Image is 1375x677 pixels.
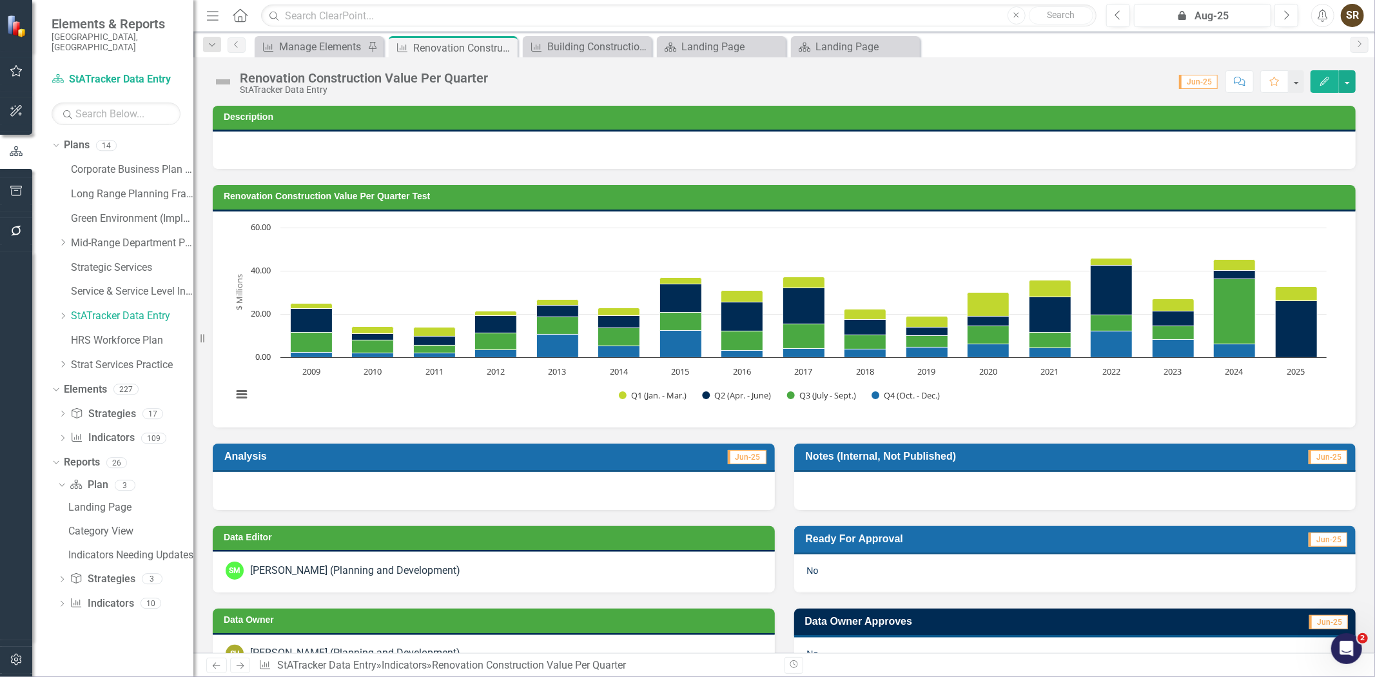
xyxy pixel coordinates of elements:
a: Building Construction Value Per Quarter [526,39,648,55]
path: 2014, 5.62. Q2 (Apr. - June). [598,315,640,328]
div: Landing Page [815,39,917,55]
path: 2009, 11.09. Q2 (Apr. - June). [291,308,333,332]
text: 2020 [979,366,997,377]
div: 3 [142,574,162,585]
path: 2025, 26. Q2 (Apr. - June). [1276,300,1318,357]
path: 2022, 22.81. Q2 (Apr. - June). [1091,265,1133,315]
path: 2009, 2.27. Q4 (Oct. - Dec.). [291,352,333,357]
div: Manage Elements [279,39,364,55]
div: 109 [141,433,166,444]
path: 2009, 2.14. Q1 (Jan. - Mar.). [291,303,333,308]
path: 2015, 13.1. Q2 (Apr. - June). [660,284,702,312]
a: Corporate Business Plan ([DATE]-[DATE]) [71,162,193,177]
path: 2024, 30.38. Q3 (July - Sept.). [1214,279,1256,344]
a: Long Range Planning Framework [71,187,193,202]
div: StATracker Data Entry [240,85,488,95]
text: 2011 [425,366,444,377]
a: Landing Page [660,39,783,55]
text: 2015 [672,366,690,377]
path: 2020, 11.09. Q1 (Jan. - Mar.). [968,292,1009,316]
text: Q4 (Oct. - Dec.) [884,389,940,401]
text: 2013 [549,366,567,377]
div: 227 [113,384,139,395]
div: Renovation Construction Value Per Quarter [413,40,514,56]
text: Q1 (Jan. - Mar.) [631,389,687,401]
path: 2012, 3.43. Q4 (Oct. - Dec.). [475,349,517,357]
span: No [807,649,819,659]
path: 2020, 4.44. Q2 (Apr. - June). [968,316,1009,326]
path: 2015, 2.92. Q1 (Jan. - Mar.). [660,277,702,284]
span: Jun-25 [728,450,766,464]
text: 0.00 [255,351,271,362]
a: Service & Service Level Inventory [71,284,193,299]
button: Show Q1 (Jan. - Mar.) [619,390,688,401]
a: StATracker Data Entry [71,309,193,324]
span: Jun-25 [1309,615,1348,629]
div: Landing Page [68,502,193,513]
path: 2023, 6.92. Q2 (Apr. - June). [1153,311,1195,326]
path: 2011, 3.71. Q3 (July - Sept.). [414,345,456,353]
small: [GEOGRAPHIC_DATA], [GEOGRAPHIC_DATA] [52,32,180,53]
path: 2015, 8.24. Q3 (July - Sept.). [660,312,702,330]
text: 2024 [1225,366,1244,377]
path: 2022, 11.99. Q4 (Oct. - Dec.). [1091,331,1133,357]
path: 2023, 6.31. Q3 (July - Sept.). [1153,326,1195,339]
path: 2010, 6.05. Q3 (July - Sept.). [352,340,394,353]
path: 2012, 8.1. Q2 (Apr. - June). [475,315,517,333]
a: Category View [65,521,193,542]
text: 2021 [1040,366,1058,377]
text: 60.00 [251,221,271,233]
h3: Analysis [224,450,504,462]
div: SH [226,645,244,663]
a: Manage Elements [258,39,364,55]
a: Indicators Needing Updates [65,545,193,565]
path: 2012, 2.18. Q1 (Jan. - Mar.). [475,311,517,315]
text: 2018 [856,366,874,377]
a: Strategic Services [71,260,193,275]
path: 2011, 1.91. Q4 (Oct. - Dec.). [414,353,456,357]
path: 2009, 9.31. Q3 (July - Sept.). [291,332,333,352]
h3: Notes (Internal, Not Published) [806,450,1235,462]
span: Jun-25 [1179,75,1218,89]
path: 2010, 2.97. Q2 (Apr. - June). [352,333,394,340]
div: Indicators Needing Updates [68,549,193,561]
path: 2021, 7.1. Q3 (July - Sept.). [1029,332,1071,348]
path: 2022, 3.4. Q1 (Jan. - Mar.). [1091,258,1133,265]
span: Elements & Reports [52,16,180,32]
path: 2017, 11.47. Q3 (July - Sept.). [783,324,825,348]
path: 2024, 3.61. Q2 (Apr. - June). [1214,270,1256,279]
text: 20.00 [251,308,271,319]
input: Search Below... [52,103,180,125]
a: HRS Workforce Plan [71,333,193,348]
div: Chart. Highcharts interactive chart. [226,221,1343,415]
span: No [807,565,819,576]
path: 2010, 3.34. Q1 (Jan. - Mar.). [352,326,394,333]
path: 2017, 5.22. Q1 (Jan. - Mar.). [783,277,825,288]
text: 2009 [302,366,320,377]
g: Q2 (Apr. - June), bar series 2 of 4 with 17 bars. [291,265,1318,357]
text: 2022 [1102,366,1120,377]
span: 2 [1358,633,1368,643]
div: Aug-25 [1138,8,1267,24]
a: Green Environment (Implementation) [71,211,193,226]
text: 2014 [610,366,629,377]
path: 2018, 7.16. Q2 (Apr. - June). [844,319,886,335]
path: 2021, 16.39. Q2 (Apr. - June). [1029,297,1071,332]
text: 2012 [487,366,505,377]
path: 2025, 6.7. Q1 (Jan. - Mar.). [1276,286,1318,300]
text: 2023 [1164,366,1182,377]
text: 2010 [364,366,382,377]
a: Reports [64,455,100,470]
a: Elements [64,382,107,397]
path: 2021, 4.46. Q4 (Oct. - Dec.). [1029,348,1071,357]
a: Strat Services Practice [71,358,193,373]
path: 2016, 5.52. Q1 (Jan. - Mar.). [721,290,763,302]
text: 40.00 [251,264,271,276]
text: Q2 (Apr. - June) [714,389,771,401]
path: 2011, 4.2. Q1 (Jan. - Mar.). [414,327,456,336]
input: Search ClearPoint... [261,5,1097,27]
button: Show Q3 (July - Sept.) [787,390,857,401]
path: 2023, 5.74. Q1 (Jan. - Mar.). [1153,299,1195,311]
path: 2024, 6.03. Q4 (Oct. - Dec.). [1214,344,1256,357]
path: 2019, 3.94. Q2 (Apr. - June). [906,327,948,335]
